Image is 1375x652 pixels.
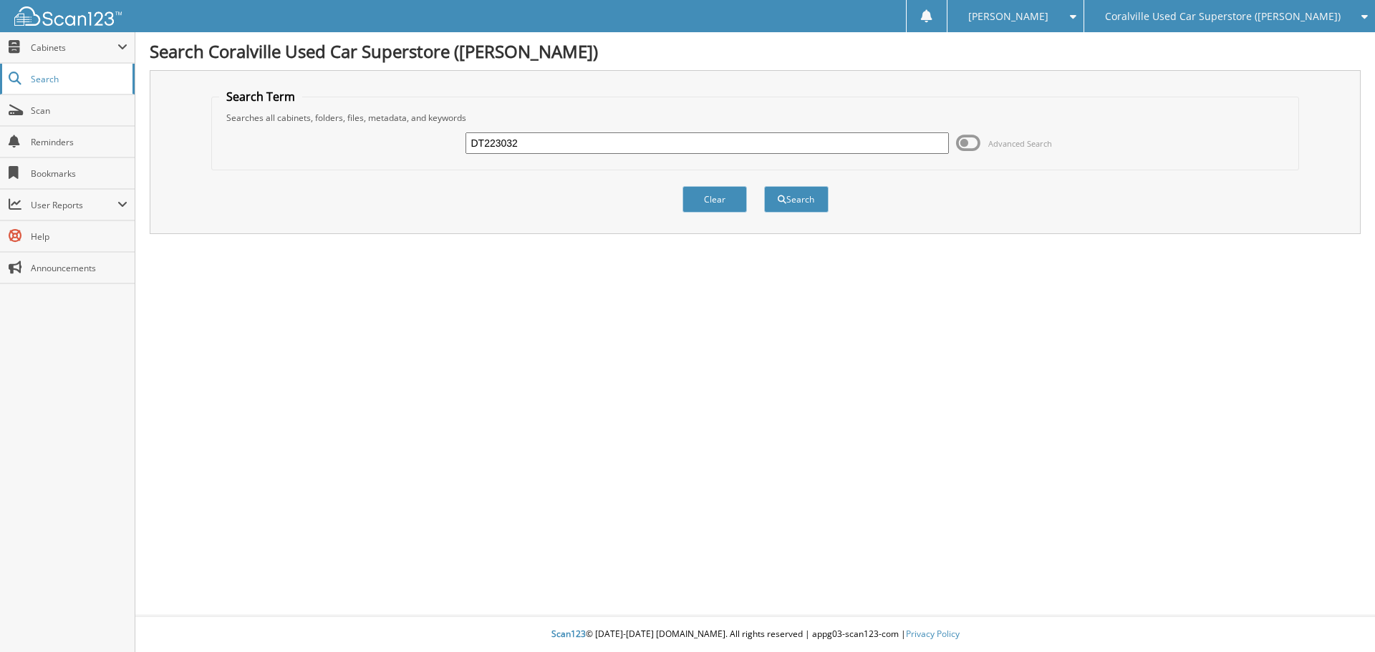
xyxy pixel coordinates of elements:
[31,73,125,85] span: Search
[682,186,747,213] button: Clear
[31,42,117,54] span: Cabinets
[31,262,127,274] span: Announcements
[150,39,1361,63] h1: Search Coralville Used Car Superstore ([PERSON_NAME])
[551,628,586,640] span: Scan123
[219,112,1292,124] div: Searches all cabinets, folders, files, metadata, and keywords
[764,186,829,213] button: Search
[31,230,127,243] span: Help
[31,199,117,211] span: User Reports
[14,6,122,26] img: scan123-logo-white.svg
[1303,583,1375,652] iframe: Chat Widget
[1105,12,1341,21] span: Coralville Used Car Superstore ([PERSON_NAME])
[219,89,302,104] legend: Search Term
[968,12,1048,21] span: [PERSON_NAME]
[906,628,960,640] a: Privacy Policy
[31,104,127,117] span: Scan
[31,167,127,180] span: Bookmarks
[31,136,127,148] span: Reminders
[135,617,1375,652] div: © [DATE]-[DATE] [DOMAIN_NAME]. All rights reserved | appg03-scan123-com |
[988,138,1052,149] span: Advanced Search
